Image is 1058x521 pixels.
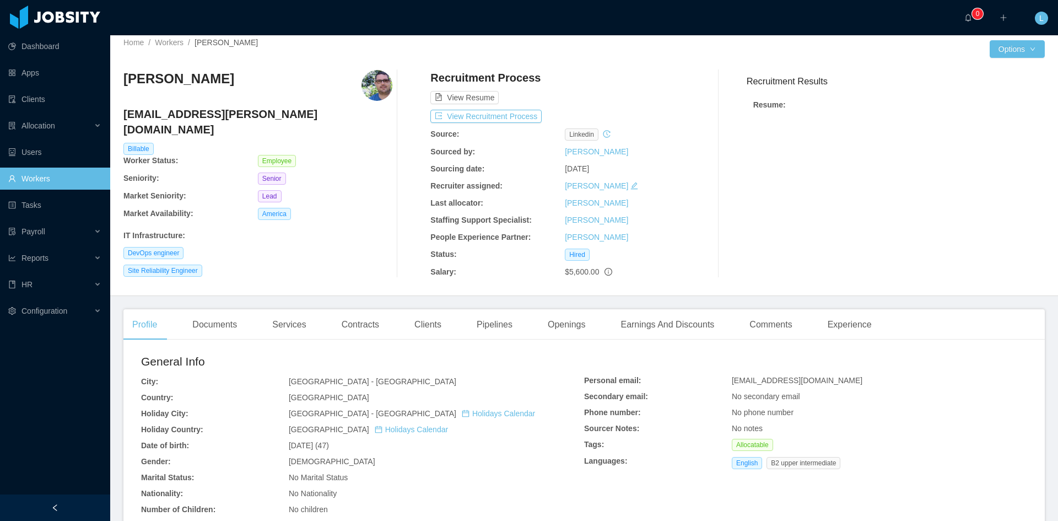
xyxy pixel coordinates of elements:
[183,309,246,340] div: Documents
[123,231,185,240] b: IT Infrastructure :
[747,74,1045,88] h3: Recruitment Results
[462,409,535,418] a: icon: calendarHolidays Calendar
[8,141,101,163] a: icon: robotUsers
[123,191,186,200] b: Market Seniority:
[375,425,448,434] a: icon: calendarHolidays Calendar
[195,38,258,47] span: [PERSON_NAME]
[289,393,369,402] span: [GEOGRAPHIC_DATA]
[584,440,604,449] b: Tags:
[430,91,499,104] button: icon: file-textView Resume
[123,209,193,218] b: Market Availability:
[21,307,67,315] span: Configuration
[8,168,101,190] a: icon: userWorkers
[258,190,282,202] span: Lead
[430,93,499,102] a: icon: file-textView Resume
[753,100,786,109] strong: Resume :
[141,457,171,466] b: Gender:
[123,265,202,277] span: Site Reliability Engineer
[21,227,45,236] span: Payroll
[603,130,611,138] i: icon: history
[155,38,183,47] a: Workers
[141,425,203,434] b: Holiday Country:
[565,181,628,190] a: [PERSON_NAME]
[289,489,337,498] span: No Nationality
[430,267,456,276] b: Salary:
[972,8,983,19] sup: 0
[123,38,144,47] a: Home
[148,38,150,47] span: /
[123,174,159,182] b: Seniority:
[430,164,484,173] b: Sourcing date:
[258,208,291,220] span: America
[565,198,628,207] a: [PERSON_NAME]
[8,228,16,235] i: icon: file-protect
[732,392,800,401] span: No secondary email
[141,473,194,482] b: Marital Status:
[21,121,55,130] span: Allocation
[430,110,542,123] button: icon: exportView Recruitment Process
[430,181,503,190] b: Recruiter assigned:
[766,457,840,469] span: B2 upper intermediate
[430,198,483,207] b: Last allocator:
[732,439,773,451] span: Allocatable
[430,216,532,224] b: Staffing Support Specialist:
[990,40,1045,58] button: Optionsicon: down
[565,164,589,173] span: [DATE]
[732,424,763,433] span: No notes
[123,70,234,88] h3: [PERSON_NAME]
[289,409,535,418] span: [GEOGRAPHIC_DATA] - [GEOGRAPHIC_DATA]
[462,410,469,417] i: icon: calendar
[565,216,628,224] a: [PERSON_NAME]
[430,233,531,241] b: People Experience Partner:
[333,309,388,340] div: Contracts
[430,130,459,138] b: Source:
[141,505,215,514] b: Number of Children:
[123,247,183,259] span: DevOps engineer
[964,14,972,22] i: icon: bell
[565,249,590,261] span: Hired
[289,425,448,434] span: [GEOGRAPHIC_DATA]
[8,35,101,57] a: icon: pie-chartDashboard
[604,268,612,276] span: info-circle
[8,307,16,315] i: icon: setting
[263,309,315,340] div: Services
[732,457,762,469] span: English
[8,281,16,288] i: icon: book
[1000,14,1007,22] i: icon: plus
[141,393,173,402] b: Country:
[141,489,183,498] b: Nationality:
[141,377,158,386] b: City:
[584,424,639,433] b: Sourcer Notes:
[741,309,801,340] div: Comments
[258,173,286,185] span: Senior
[565,147,628,156] a: [PERSON_NAME]
[468,309,521,340] div: Pipelines
[584,456,628,465] b: Languages:
[584,376,641,385] b: Personal email:
[141,353,584,370] h2: General Info
[289,457,375,466] span: [DEMOGRAPHIC_DATA]
[375,426,382,433] i: icon: calendar
[289,505,328,514] span: No children
[289,441,329,450] span: [DATE] (47)
[8,62,101,84] a: icon: appstoreApps
[141,409,188,418] b: Holiday City:
[361,70,392,101] img: bf7f3896-92a9-48f2-a8a5-3052b62b1df8_664cf9bd7b331-400w.png
[565,267,599,276] span: $5,600.00
[21,280,33,289] span: HR
[612,309,723,340] div: Earnings And Discounts
[258,155,296,167] span: Employee
[188,38,190,47] span: /
[732,408,793,417] span: No phone number
[21,254,48,262] span: Reports
[123,156,178,165] b: Worker Status:
[584,408,641,417] b: Phone number:
[584,392,648,401] b: Secondary email:
[123,106,392,137] h4: [EMAIL_ADDRESS][PERSON_NAME][DOMAIN_NAME]
[123,309,166,340] div: Profile
[141,441,189,450] b: Date of birth:
[565,233,628,241] a: [PERSON_NAME]
[123,143,154,155] span: Billable
[8,122,16,130] i: icon: solution
[8,88,101,110] a: icon: auditClients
